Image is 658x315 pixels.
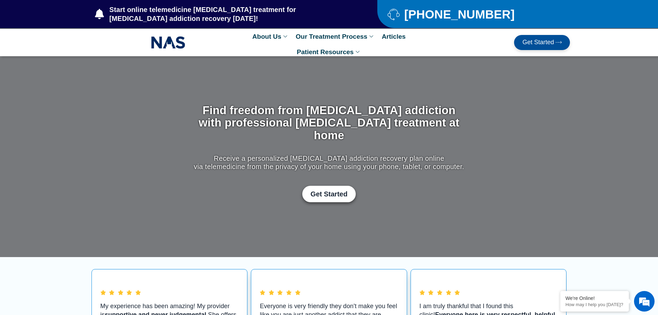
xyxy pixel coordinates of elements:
a: Get Started [302,186,356,202]
div: We're Online! [565,295,624,301]
div: Get Started with Suboxone Treatment by filling-out this new patient packet form [192,186,466,202]
p: Receive a personalized [MEDICAL_DATA] addiction recovery plan online via telemedicine from the pr... [192,154,466,171]
span: [PHONE_NUMBER] [402,10,514,19]
a: About Us [249,29,292,44]
span: Start online telemedicine [MEDICAL_DATA] treatment for [MEDICAL_DATA] addiction recovery [DATE]! [108,5,350,23]
a: Articles [378,29,409,44]
a: Our Treatment Process [292,29,378,44]
span: Get Started [522,39,554,46]
a: [PHONE_NUMBER] [388,8,553,20]
img: NAS_email_signature-removebg-preview.png [151,35,185,50]
a: Get Started [514,35,570,50]
a: Patient Resources [293,44,365,60]
h1: Find freedom from [MEDICAL_DATA] addiction with professional [MEDICAL_DATA] treatment at home [192,104,466,142]
p: How may I help you today? [565,302,624,307]
span: Get Started [310,190,348,198]
a: Start online telemedicine [MEDICAL_DATA] treatment for [MEDICAL_DATA] addiction recovery [DATE]! [95,5,350,23]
